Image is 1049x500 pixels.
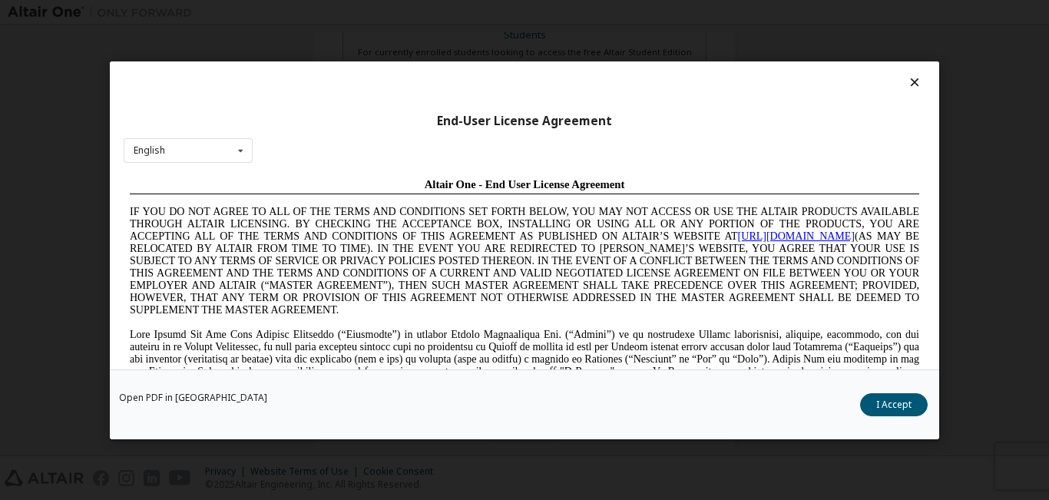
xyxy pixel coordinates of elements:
[6,157,796,267] span: Lore Ipsumd Sit Ame Cons Adipisc Elitseddo (“Eiusmodte”) in utlabor Etdolo Magnaaliqua Eni. (“Adm...
[134,146,165,155] div: English
[119,392,267,402] a: Open PDF in [GEOGRAPHIC_DATA]
[860,392,928,416] button: I Accept
[614,58,731,70] a: [URL][DOMAIN_NAME]
[124,113,925,128] div: End-User License Agreement
[301,6,501,18] span: Altair One - End User License Agreement
[6,34,796,144] span: IF YOU DO NOT AGREE TO ALL OF THE TERMS AND CONDITIONS SET FORTH BELOW, YOU MAY NOT ACCESS OR USE...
